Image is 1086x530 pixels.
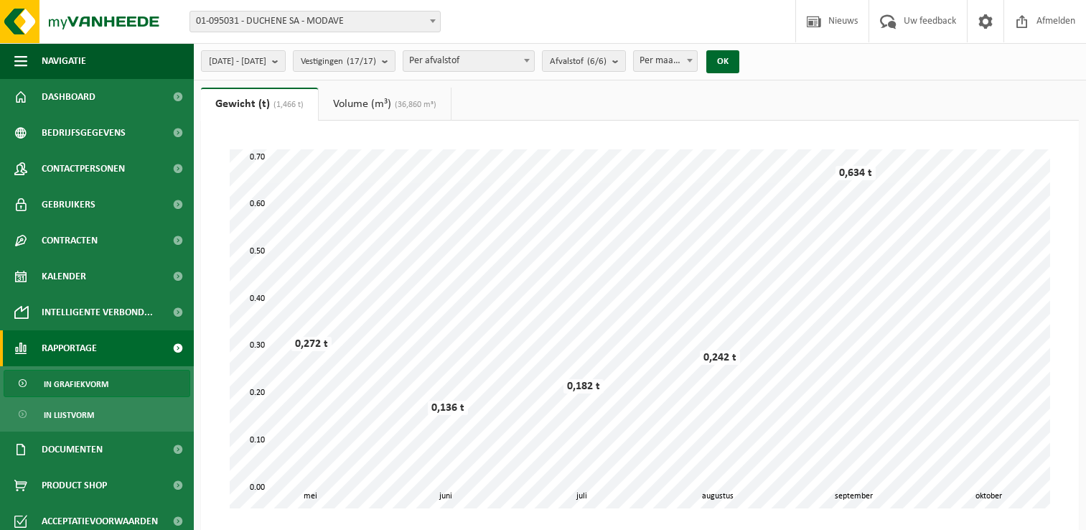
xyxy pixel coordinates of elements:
[201,88,318,121] a: Gewicht (t)
[550,51,607,73] span: Afvalstof
[700,350,740,365] div: 0,242 t
[403,51,534,71] span: Per afvalstof
[42,259,86,294] span: Kalender
[42,151,125,187] span: Contactpersonen
[189,11,441,32] span: 01-095031 - DUCHENE SA - MODAVE
[4,370,190,397] a: In grafiekvorm
[190,11,440,32] span: 01-095031 - DUCHENE SA - MODAVE
[428,401,468,415] div: 0,136 t
[633,50,698,72] span: Per maand
[403,50,535,72] span: Per afvalstof
[270,101,304,109] span: (1,466 t)
[542,50,626,72] button: Afvalstof(6/6)
[42,432,103,468] span: Documenten
[301,51,376,73] span: Vestigingen
[201,50,286,72] button: [DATE] - [DATE]
[391,101,436,109] span: (36,860 m³)
[634,51,698,71] span: Per maand
[4,401,190,428] a: In lijstvorm
[42,43,86,79] span: Navigatie
[42,294,153,330] span: Intelligente verbond...
[209,51,266,73] span: [DATE] - [DATE]
[42,468,107,503] span: Product Shop
[319,88,451,121] a: Volume (m³)
[44,371,108,398] span: In grafiekvorm
[347,57,376,66] count: (17/17)
[563,379,604,394] div: 0,182 t
[706,50,739,73] button: OK
[42,115,126,151] span: Bedrijfsgegevens
[42,187,95,223] span: Gebruikers
[42,223,98,259] span: Contracten
[44,401,94,429] span: In lijstvorm
[587,57,607,66] count: (6/6)
[835,166,876,180] div: 0,634 t
[42,79,95,115] span: Dashboard
[291,337,332,351] div: 0,272 t
[42,330,97,366] span: Rapportage
[293,50,395,72] button: Vestigingen(17/17)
